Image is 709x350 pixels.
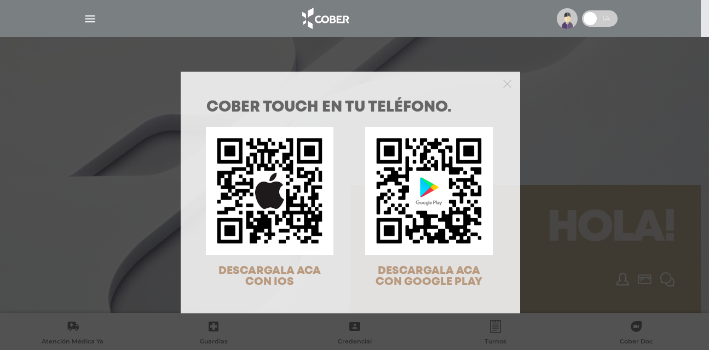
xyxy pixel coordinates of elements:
img: qr-code [365,127,493,254]
button: Close [503,78,511,88]
span: DESCARGALA ACA CON IOS [218,266,321,287]
span: DESCARGALA ACA CON GOOGLE PLAY [376,266,482,287]
img: qr-code [206,127,333,254]
h1: COBER TOUCH en tu teléfono. [206,100,494,115]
